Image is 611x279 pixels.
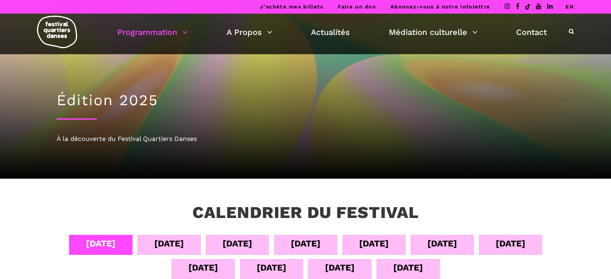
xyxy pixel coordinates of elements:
h1: Édition 2025 [57,92,555,109]
h3: Calendrier du festival [192,203,419,223]
div: [DATE] [496,236,525,250]
div: [DATE] [291,236,321,250]
a: A Propos [227,25,272,39]
a: Contact [516,25,547,39]
a: Actualités [311,25,350,39]
div: [DATE] [393,261,423,275]
div: [DATE] [359,236,389,250]
a: Programmation [117,25,188,39]
a: Médiation culturelle [389,25,478,39]
a: Faire un don [338,4,376,10]
a: Abonnez-vous à notre infolettre [390,4,490,10]
a: J’achète mes billets [260,4,323,10]
div: [DATE] [427,236,457,250]
div: [DATE] [325,261,355,275]
a: EN [566,4,574,10]
div: [DATE] [86,236,116,250]
div: [DATE] [154,236,184,250]
div: [DATE] [223,236,252,250]
div: À la découverte du Festival Quartiers Danses [57,134,555,144]
img: logo-fqd-med [37,16,77,48]
div: [DATE] [188,261,218,275]
div: [DATE] [257,261,286,275]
